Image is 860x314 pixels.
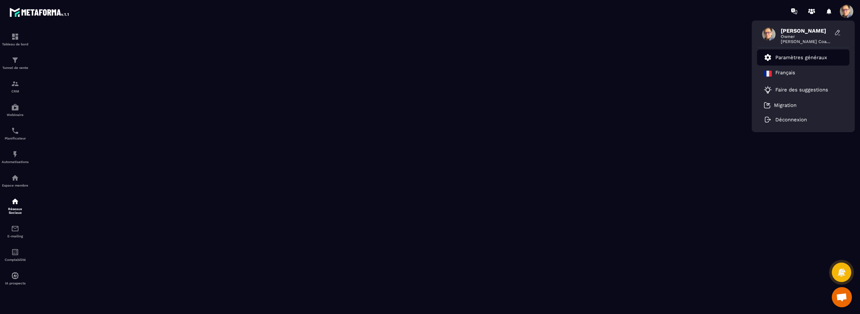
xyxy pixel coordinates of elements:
[775,87,828,93] p: Faire des suggestions
[11,127,19,135] img: scheduler
[832,287,852,307] a: Ouvrir le chat
[2,42,29,46] p: Tableau de bord
[775,70,795,78] p: Français
[2,113,29,117] p: Webinaire
[2,184,29,187] p: Espace membre
[2,160,29,164] p: Automatisations
[781,39,831,44] span: [PERSON_NAME] Coaching
[775,117,807,123] p: Déconnexion
[2,207,29,214] p: Réseaux Sociaux
[774,102,797,108] p: Migration
[2,145,29,169] a: automationsautomationsAutomatisations
[781,34,831,39] span: Owner
[11,150,19,158] img: automations
[2,89,29,93] p: CRM
[775,54,827,61] p: Paramètres généraux
[11,56,19,64] img: formation
[2,122,29,145] a: schedulerschedulerPlanificateur
[2,51,29,75] a: formationformationTunnel de vente
[11,248,19,256] img: accountant
[2,136,29,140] p: Planificateur
[11,33,19,41] img: formation
[11,174,19,182] img: automations
[2,75,29,98] a: formationformationCRM
[9,6,70,18] img: logo
[764,102,797,109] a: Migration
[2,220,29,243] a: emailemailE-mailing
[2,258,29,262] p: Comptabilité
[11,272,19,280] img: automations
[2,243,29,267] a: accountantaccountantComptabilité
[781,28,831,34] span: [PERSON_NAME]
[2,281,29,285] p: IA prospects
[11,225,19,233] img: email
[2,28,29,51] a: formationformationTableau de bord
[2,169,29,192] a: automationsautomationsEspace membre
[764,86,834,94] a: Faire des suggestions
[11,80,19,88] img: formation
[11,103,19,111] img: automations
[2,234,29,238] p: E-mailing
[2,66,29,70] p: Tunnel de vente
[2,98,29,122] a: automationsautomationsWebinaire
[2,192,29,220] a: social-networksocial-networkRéseaux Sociaux
[764,53,827,62] a: Paramètres généraux
[11,197,19,205] img: social-network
